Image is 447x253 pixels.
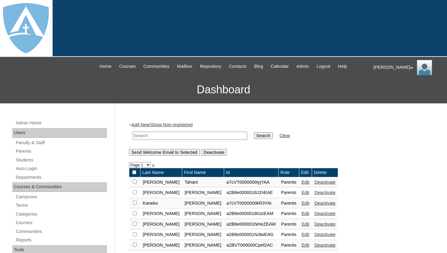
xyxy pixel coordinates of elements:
td: a2B6e0000018J1hEAE [224,188,278,198]
td: Parents [279,230,299,240]
td: [PERSON_NAME] [182,209,224,219]
td: [PERSON_NAME] [182,219,224,230]
img: Thomas Lambert [417,60,432,75]
a: Clear [279,133,290,138]
span: Calendar [271,63,289,70]
a: Students [15,156,107,164]
span: Repository [200,63,221,70]
a: Parents [15,147,107,155]
a: Categories [15,210,107,218]
td: First Name [182,168,224,177]
a: Blog [251,63,266,70]
td: Tahani [182,177,224,188]
div: Users [12,128,107,138]
a: Mailbox [174,63,196,70]
a: Edit [302,180,309,185]
td: Delete [312,168,338,177]
a: Help [335,63,350,70]
span: Home [100,63,112,70]
td: [PERSON_NAME] [140,177,182,188]
a: Courses [15,219,107,227]
a: Show Non-registered [151,122,193,127]
a: Logout [314,63,333,70]
div: Courses & Communities [12,182,107,192]
td: [PERSON_NAME] [140,219,182,230]
td: Parents [279,177,299,188]
td: a2B6e000001NHeZEAW [224,219,278,230]
td: a7cVT0000000iyjYAA [224,177,278,188]
td: Parents [279,209,299,219]
input: Send Welcome Email to Selected [129,149,200,156]
a: Campuses [15,193,107,201]
a: Terms [15,202,107,209]
a: Reports [15,236,107,244]
a: Deactivate [314,180,335,185]
a: Communities [140,63,172,70]
a: Deactivate [314,243,335,248]
a: Edit [302,190,309,195]
a: Contacts [226,63,250,70]
a: Edit [302,243,309,248]
a: Edit [302,222,309,227]
td: Parents [279,219,299,230]
a: Deactivate [314,232,335,237]
span: Admin [296,63,309,70]
span: Blog [254,63,263,70]
span: Mailbox [177,63,192,70]
td: Id [224,168,278,177]
td: Parents [279,198,299,209]
div: [PERSON_NAME] [373,60,441,75]
span: Contacts [229,63,247,70]
h3: Dashboard [3,76,444,103]
span: Courses [119,63,136,70]
span: Communities [143,63,169,70]
a: Home [97,63,115,70]
a: Calendar [268,63,292,70]
td: [PERSON_NAME] [140,230,182,240]
input: Search [254,132,273,139]
a: Deactivate [314,222,335,227]
a: Deactivate [314,211,335,216]
a: Admin Home [15,119,107,127]
div: + | [129,122,430,155]
span: Logout [317,63,330,70]
a: Edit [302,232,309,237]
td: Parents [279,188,299,198]
td: a7cVT0000000kR3YAI [224,198,278,209]
td: [PERSON_NAME] [182,240,224,251]
a: » [152,162,154,167]
td: a2B6e000001NJtwEAG [224,230,278,240]
td: a2B6e0000018GIzEAM [224,209,278,219]
a: Faculty & Staff [15,139,107,147]
a: Communities [15,228,107,235]
a: Deactivate [314,201,335,206]
a: Admin [293,63,312,70]
td: [PERSON_NAME] [182,198,224,209]
a: Add New [131,122,149,127]
td: Kaneko [140,198,182,209]
td: Edit [299,168,312,177]
td: [PERSON_NAME] [140,240,182,251]
input: Deactivate [201,149,227,156]
a: Edit [302,211,309,216]
td: [PERSON_NAME] [140,188,182,198]
a: Deactivate [314,190,335,195]
a: Departments [15,174,107,181]
input: Search [133,132,247,140]
a: Repository [197,63,224,70]
td: [PERSON_NAME] [182,230,224,240]
a: Auto Login [15,165,107,172]
a: Edit [302,201,309,206]
a: Courses [116,63,139,70]
td: [PERSON_NAME] [140,209,182,219]
td: Parents [279,240,299,251]
td: Role [279,168,299,177]
td: Last Name [140,168,182,177]
td: [PERSON_NAME] [182,188,224,198]
td: a2BVT000000Cpef2AC [224,240,278,251]
img: logo-white.png [3,3,49,53]
span: Help [338,63,347,70]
